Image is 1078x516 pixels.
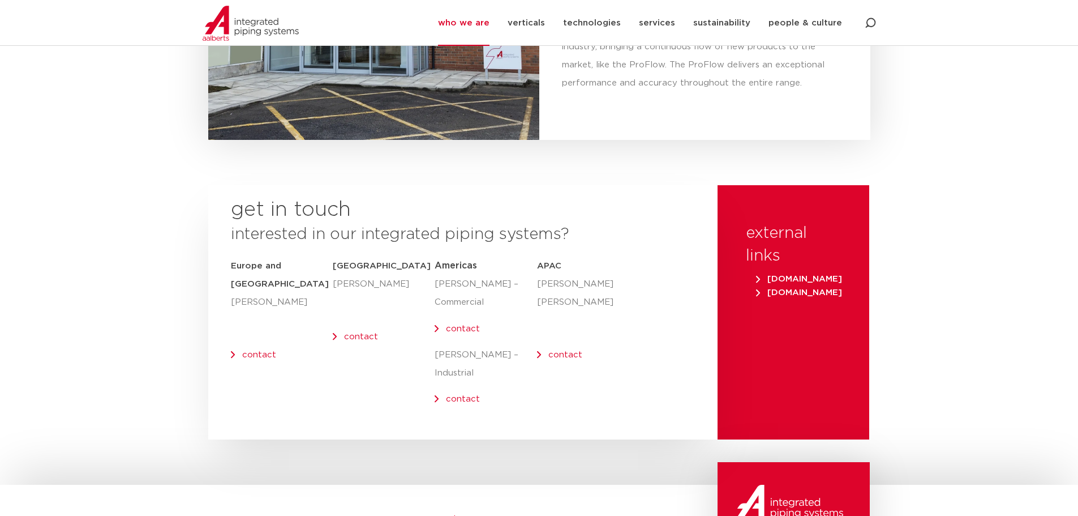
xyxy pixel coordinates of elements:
[446,395,480,403] a: contact
[751,275,847,283] a: [DOMAIN_NAME]
[435,275,536,312] p: [PERSON_NAME] – Commercial
[756,288,842,297] span: [DOMAIN_NAME]
[231,262,329,288] strong: Europe and [GEOGRAPHIC_DATA]
[231,293,333,312] p: [PERSON_NAME]
[537,275,599,312] p: [PERSON_NAME] [PERSON_NAME]
[435,346,536,382] p: [PERSON_NAME] – Industrial
[231,197,351,224] h2: get in touch
[751,288,847,297] a: [DOMAIN_NAME]
[333,257,435,275] h5: [GEOGRAPHIC_DATA]
[333,275,435,293] p: [PERSON_NAME]
[344,332,378,341] a: contact
[548,351,582,359] a: contact
[537,257,599,275] h5: APAC
[756,275,842,283] span: [DOMAIN_NAME]
[242,351,276,359] a: contact
[231,223,695,246] h3: interested in our integrated piping systems?
[746,222,841,267] h3: external links
[446,325,480,333] a: contact
[435,261,477,270] span: Americas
